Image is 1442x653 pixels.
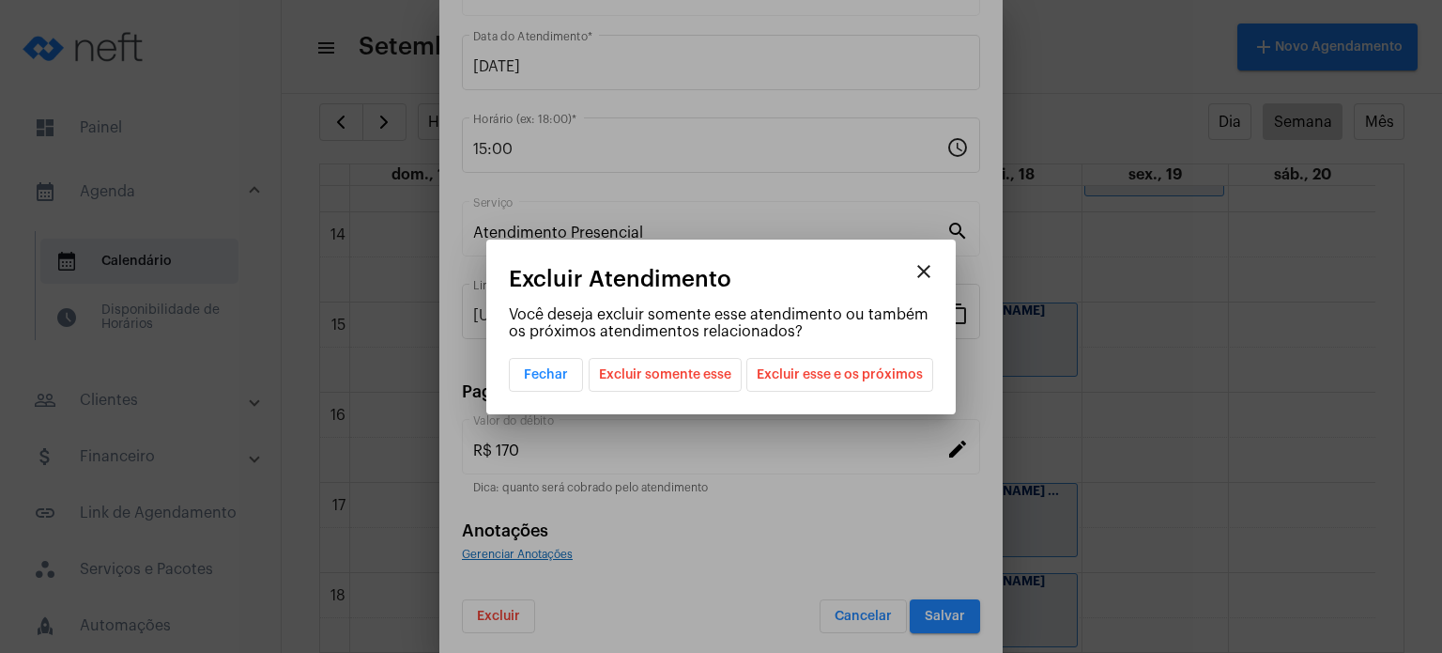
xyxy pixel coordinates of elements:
[913,260,935,283] mat-icon: close
[509,358,583,392] button: Fechar
[746,358,933,392] button: Excluir esse e os próximos
[599,359,731,391] span: Excluir somente esse
[509,306,933,340] p: Você deseja excluir somente esse atendimento ou também os próximos atendimentos relacionados?
[509,267,731,291] span: Excluir Atendimento
[589,358,742,392] button: Excluir somente esse
[524,368,568,381] span: Fechar
[757,359,923,391] span: Excluir esse e os próximos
